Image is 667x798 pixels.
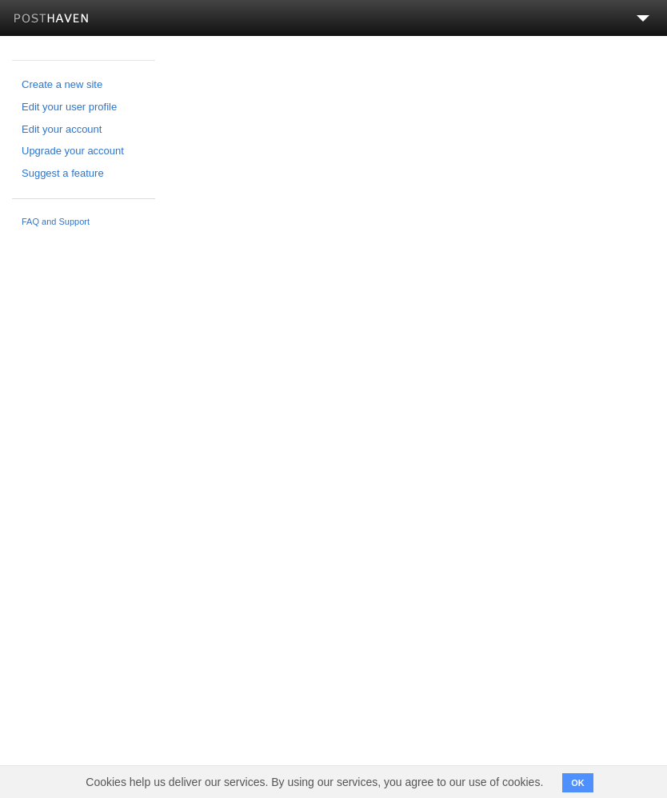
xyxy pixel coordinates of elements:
[22,99,146,116] a: Edit your user profile
[22,215,146,229] a: FAQ and Support
[562,773,593,792] button: OK
[14,14,90,26] img: Posthaven-bar
[22,122,146,138] a: Edit your account
[70,766,559,798] span: Cookies help us deliver our services. By using our services, you agree to our use of cookies.
[22,77,146,94] a: Create a new site
[22,143,146,160] a: Upgrade your account
[22,166,146,182] a: Suggest a feature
